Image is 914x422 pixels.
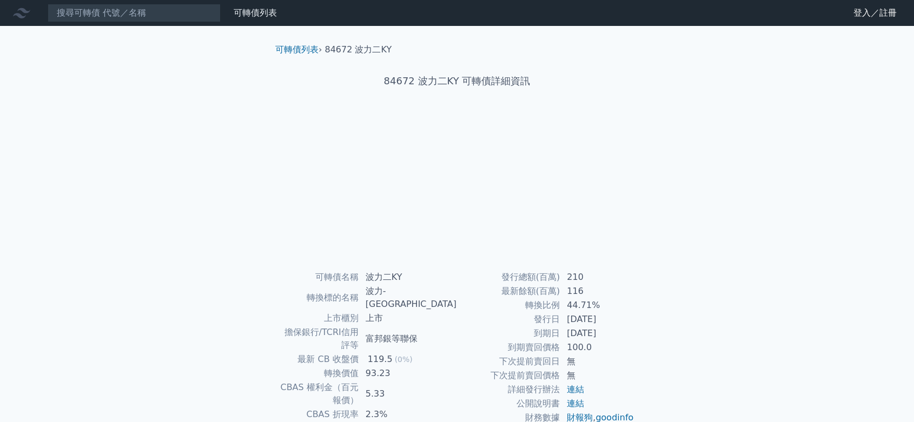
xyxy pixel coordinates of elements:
td: 到期賣回價格 [457,340,560,354]
td: 詳細發行辦法 [457,383,560,397]
td: 富邦銀等聯保 [359,325,457,352]
td: 轉換比例 [457,298,560,312]
div: 119.5 [366,353,395,366]
a: 連結 [567,398,584,408]
span: (0%) [395,355,413,364]
td: 上市櫃別 [280,311,359,325]
li: › [275,43,322,56]
td: 116 [560,284,634,298]
td: 擔保銀行/TCRI信用評等 [280,325,359,352]
a: 連結 [567,384,584,394]
td: 上市 [359,311,457,325]
h1: 84672 波力二KY 可轉債詳細資訊 [267,73,647,89]
td: 轉換價值 [280,366,359,380]
td: 無 [560,354,634,369]
td: 最新 CB 收盤價 [280,352,359,366]
td: 最新餘額(百萬) [457,284,560,298]
td: CBAS 權利金（百元報價） [280,380,359,407]
td: 5.33 [359,380,457,407]
li: 84672 波力二KY [325,43,392,56]
input: 搜尋可轉債 代號／名稱 [48,4,221,22]
td: 下次提前賣回價格 [457,369,560,383]
td: 93.23 [359,366,457,380]
td: 公開說明書 [457,397,560,411]
td: CBAS 折現率 [280,407,359,421]
a: 可轉債列表 [275,44,319,55]
td: 下次提前賣回日 [457,354,560,369]
td: 44.71% [560,298,634,312]
td: 波力二KY [359,270,457,284]
td: 到期日 [457,326,560,340]
td: 2.3% [359,407,457,421]
td: 發行日 [457,312,560,326]
td: 轉換標的名稱 [280,284,359,311]
td: 可轉債名稱 [280,270,359,284]
td: 發行總額(百萬) [457,270,560,284]
td: 無 [560,369,634,383]
td: 210 [560,270,634,284]
a: 可轉債列表 [234,8,277,18]
a: 登入／註冊 [845,4,905,22]
td: [DATE] [560,312,634,326]
td: 波力-[GEOGRAPHIC_DATA] [359,284,457,311]
td: 100.0 [560,340,634,354]
td: [DATE] [560,326,634,340]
